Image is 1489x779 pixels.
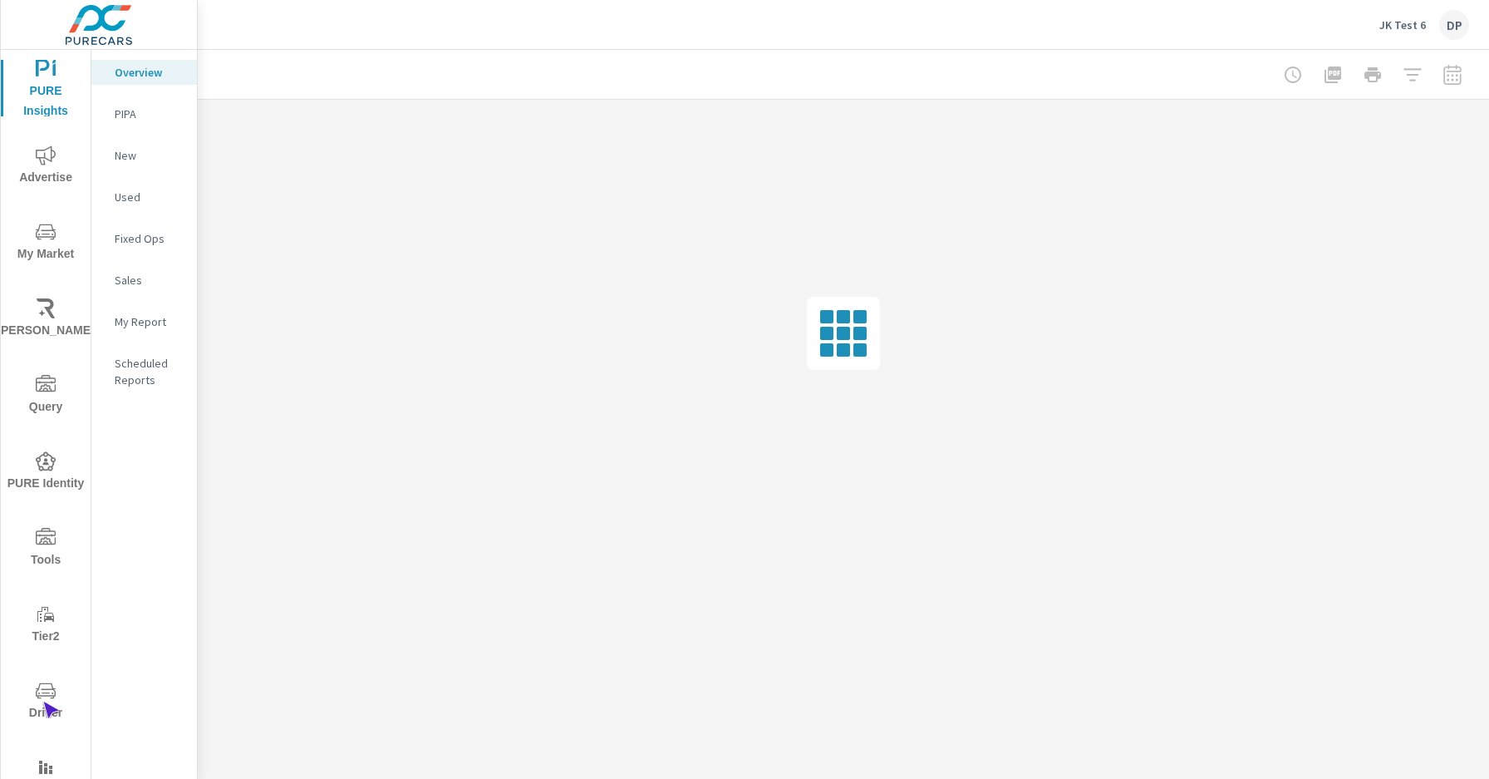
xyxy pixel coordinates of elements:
div: My Report [91,309,197,334]
span: Advertise [6,145,86,188]
div: Sales [91,268,197,293]
p: Fixed Ops [115,230,184,247]
p: My Report [115,313,184,330]
div: Scheduled Reports [91,351,197,392]
div: DP [1439,10,1469,40]
p: Used [115,189,184,205]
span: Tier2 [6,604,86,647]
p: Overview [115,64,184,81]
span: My Market [6,222,86,264]
p: New [115,147,184,164]
div: New [91,143,197,168]
span: Tools [6,528,86,570]
p: Scheduled Reports [115,355,184,388]
p: Sales [115,272,184,288]
div: Overview [91,60,197,85]
span: Driver [6,681,86,723]
p: JK Test 6 [1379,17,1426,32]
p: PIPA [115,106,184,122]
span: PURE Insights [6,59,86,121]
div: PIPA [91,101,197,126]
div: Used [91,185,197,210]
span: Query [6,375,86,417]
span: PURE Identity [6,451,86,494]
div: Fixed Ops [91,226,197,251]
span: [PERSON_NAME] [6,298,86,341]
